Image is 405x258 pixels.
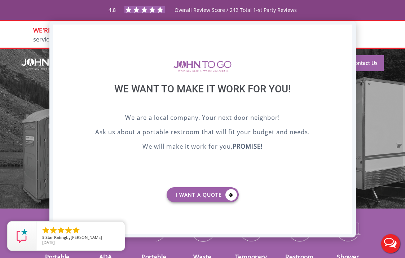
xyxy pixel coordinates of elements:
span: [PERSON_NAME] [71,235,102,240]
li:  [64,226,73,235]
div: X [341,25,352,37]
b: PROMISE! [233,142,263,150]
p: Ask us about a portable restroom that will fit your budget and needs. [71,127,334,138]
span: 5 [42,235,44,240]
a: I want a Quote [167,187,239,202]
img: Review Rating [15,229,29,243]
p: We will make it work for you, [71,142,334,153]
li:  [72,226,80,235]
p: We are a local company. Your next door neighbor! [71,113,334,124]
div: We want to make it work for you! [71,83,334,113]
span: by [42,235,119,240]
button: Live Chat [376,229,405,258]
li:  [57,226,65,235]
span: Star Rating [45,235,66,240]
img: logo of viptogo [173,61,232,72]
li:  [41,226,50,235]
li:  [49,226,58,235]
span: [DATE] [42,240,55,245]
